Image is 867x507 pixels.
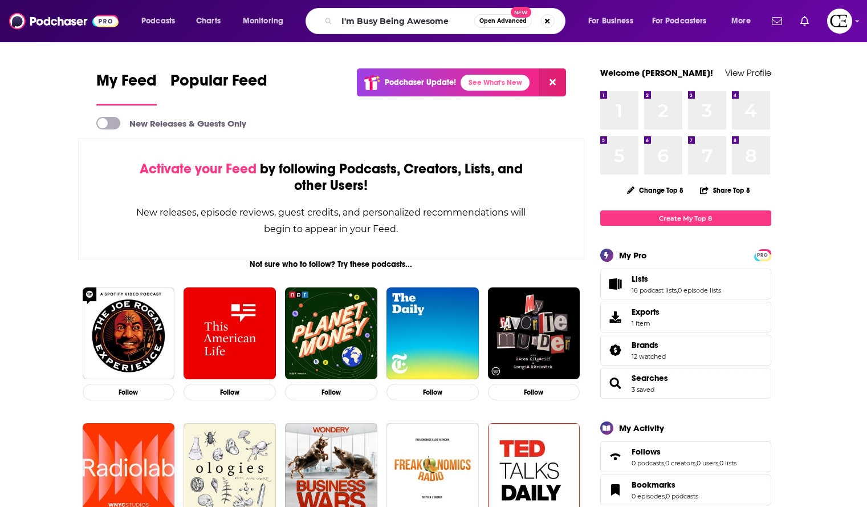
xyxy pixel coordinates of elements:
[731,13,751,29] span: More
[695,459,697,467] span: ,
[723,12,765,30] button: open menu
[600,335,771,366] span: Brands
[604,375,627,391] a: Searches
[600,441,771,472] span: Follows
[78,259,585,269] div: Not sure who to follow? Try these podcasts...
[96,71,157,106] a: My Feed
[235,12,298,30] button: open menu
[604,276,627,292] a: Lists
[600,474,771,505] span: Bookmarks
[827,9,852,34] img: User Profile
[632,340,658,350] span: Brands
[386,384,479,400] button: Follow
[600,210,771,226] a: Create My Top 8
[170,71,267,97] span: Popular Feed
[827,9,852,34] button: Show profile menu
[718,459,719,467] span: ,
[756,251,770,259] span: PRO
[632,274,648,284] span: Lists
[645,12,723,30] button: open menu
[666,492,698,500] a: 0 podcasts
[632,286,677,294] a: 16 podcast lists
[243,13,283,29] span: Monitoring
[600,67,713,78] a: Welcome [PERSON_NAME]!
[632,447,661,457] span: Follows
[827,9,852,34] span: Logged in as cozyearthaudio
[83,287,175,380] img: The Joe Rogan Experience
[9,10,119,32] img: Podchaser - Follow, Share and Rate Podcasts
[285,384,377,400] button: Follow
[96,117,246,129] a: New Releases & Guests Only
[677,286,678,294] span: ,
[632,459,664,467] a: 0 podcasts
[632,307,660,317] span: Exports
[632,480,675,490] span: Bookmarks
[189,12,227,30] a: Charts
[337,12,474,30] input: Search podcasts, credits, & more...
[96,71,157,97] span: My Feed
[588,13,633,29] span: For Business
[699,179,751,201] button: Share Top 8
[170,71,267,106] a: Popular Feed
[600,302,771,332] a: Exports
[196,13,221,29] span: Charts
[600,368,771,399] span: Searches
[136,204,527,237] div: New releases, episode reviews, guest credits, and personalized recommendations will begin to appe...
[141,13,175,29] span: Podcasts
[140,160,257,177] span: Activate your Feed
[725,67,771,78] a: View Profile
[665,492,666,500] span: ,
[580,12,648,30] button: open menu
[632,386,654,394] a: 3 saved
[796,11,813,31] a: Show notifications dropdown
[385,78,456,87] p: Podchaser Update!
[632,352,666,360] a: 12 watched
[604,449,627,465] a: Follows
[285,287,377,380] img: Planet Money
[756,250,770,259] a: PRO
[83,384,175,400] button: Follow
[665,459,695,467] a: 0 creators
[620,183,691,197] button: Change Top 8
[488,287,580,380] img: My Favorite Murder with Karen Kilgariff and Georgia Hardstark
[133,12,190,30] button: open menu
[632,447,736,457] a: Follows
[767,11,787,31] a: Show notifications dropdown
[474,14,532,28] button: Open AdvancedNew
[479,18,527,24] span: Open Advanced
[632,480,698,490] a: Bookmarks
[719,459,736,467] a: 0 lists
[184,287,276,380] img: This American Life
[316,8,576,34] div: Search podcasts, credits, & more...
[604,482,627,498] a: Bookmarks
[619,423,664,433] div: My Activity
[461,75,530,91] a: See What's New
[632,319,660,327] span: 1 item
[619,250,647,261] div: My Pro
[386,287,479,380] img: The Daily
[678,286,721,294] a: 0 episode lists
[600,269,771,299] span: Lists
[604,342,627,358] a: Brands
[632,340,666,350] a: Brands
[511,7,531,18] span: New
[604,309,627,325] span: Exports
[136,161,527,194] div: by following Podcasts, Creators, Lists, and other Users!
[652,13,707,29] span: For Podcasters
[632,373,668,383] a: Searches
[632,274,721,284] a: Lists
[632,492,665,500] a: 0 episodes
[184,384,276,400] button: Follow
[664,459,665,467] span: ,
[488,384,580,400] button: Follow
[697,459,718,467] a: 0 users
